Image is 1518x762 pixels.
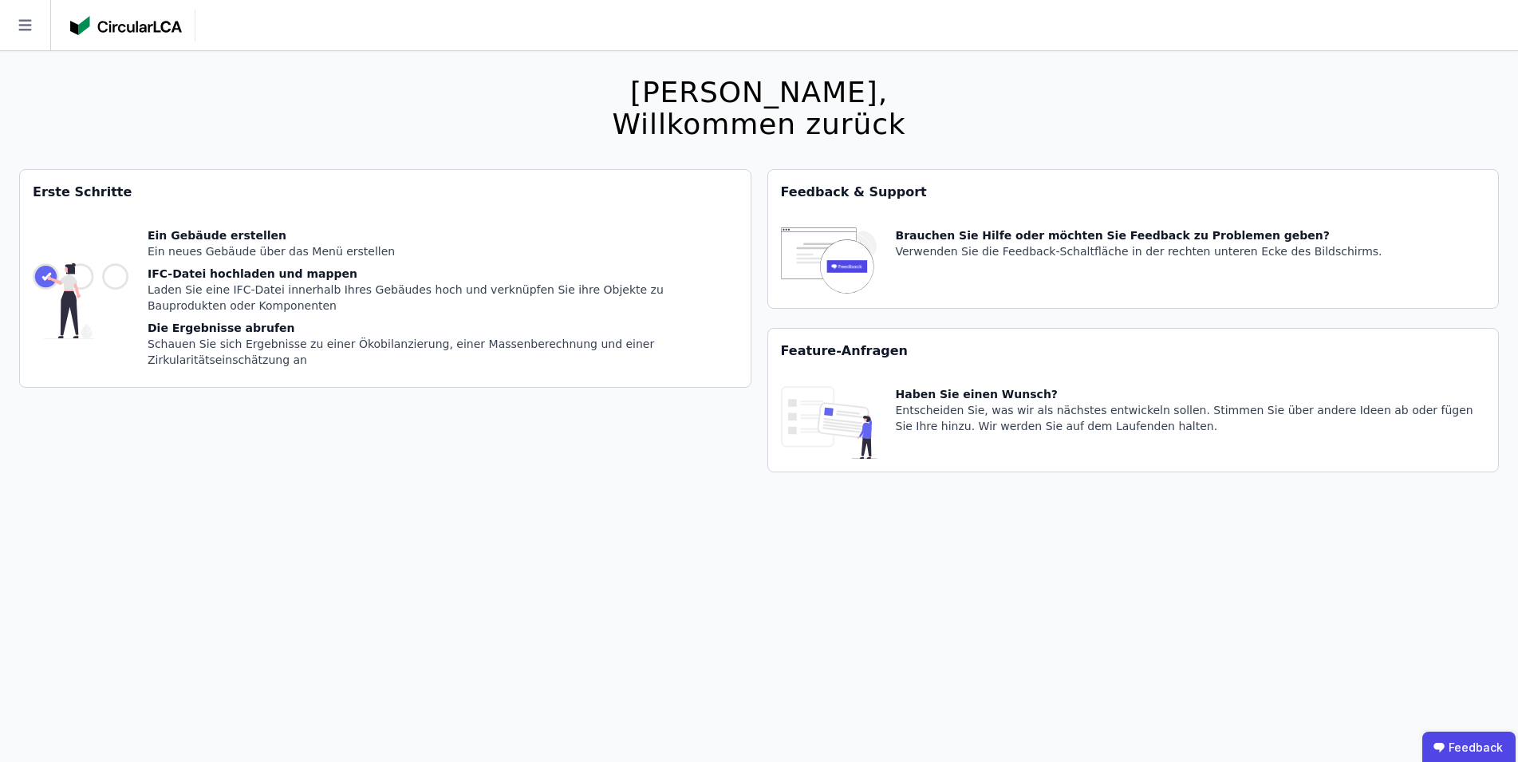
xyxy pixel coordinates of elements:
div: Verwenden Sie die Feedback-Schaltfläche in der rechten unteren Ecke des Bildschirms. [896,243,1382,259]
div: Feature-Anfragen [768,329,1499,373]
div: IFC-Datei hochladen und mappen [148,266,738,282]
img: feature_request_tile-UiXE1qGU.svg [781,386,877,459]
div: Schauen Sie sich Ergebnisse zu einer Ökobilanzierung, einer Massenberechnung und einer Zirkularit... [148,336,738,368]
div: [PERSON_NAME], [612,77,905,109]
img: Concular [70,16,182,35]
div: Die Ergebnisse abrufen [148,320,738,336]
div: Haben Sie einen Wunsch? [896,386,1486,402]
div: Ein neues Gebäude über das Menü erstellen [148,243,738,259]
div: Entscheiden Sie, was wir als nächstes entwickeln sollen. Stimmen Sie über andere Ideen ab oder fü... [896,402,1486,434]
div: Ein Gebäude erstellen [148,227,738,243]
div: Willkommen zurück [612,109,905,140]
div: Brauchen Sie Hilfe oder möchten Sie Feedback zu Problemen geben? [896,227,1382,243]
img: feedback-icon-HCTs5lye.svg [781,227,877,295]
div: Erste Schritte [20,170,751,215]
img: getting_started_tile-DrF_GRSv.svg [33,227,128,374]
div: Laden Sie eine IFC-Datei innerhalb Ihres Gebäudes hoch und verknüpfen Sie ihre Objekte zu Bauprod... [148,282,738,314]
div: Feedback & Support [768,170,1499,215]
